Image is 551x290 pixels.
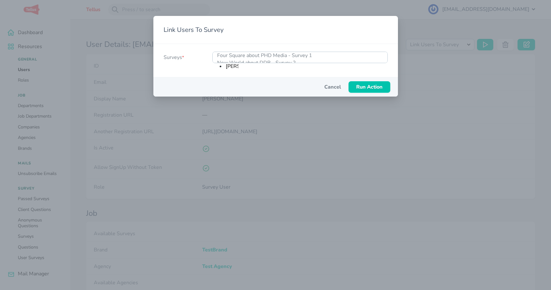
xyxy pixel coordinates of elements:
[356,83,383,91] span: Run Action
[217,59,384,67] option: New World about DDB - Survey 2
[164,52,184,61] label: Surveys
[217,52,384,59] option: Four Square about PHD Media - Survey 1
[153,16,398,44] h2: Link Users To Survey
[324,84,341,90] button: Cancel
[349,81,390,93] button: Run Action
